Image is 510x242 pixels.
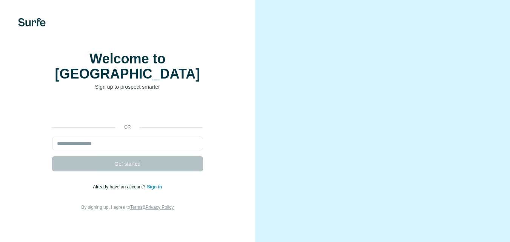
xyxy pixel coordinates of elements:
span: By signing up, I agree to & [81,205,174,210]
a: Privacy Policy [145,205,174,210]
iframe: Sign in with Google Button [48,102,207,119]
h1: Welcome to [GEOGRAPHIC_DATA] [52,51,203,82]
a: Sign in [147,184,162,190]
span: Already have an account? [93,184,147,190]
p: Sign up to prospect smarter [52,83,203,91]
img: Surfe's logo [18,18,46,26]
a: Terms [130,205,143,210]
p: or [116,124,140,131]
